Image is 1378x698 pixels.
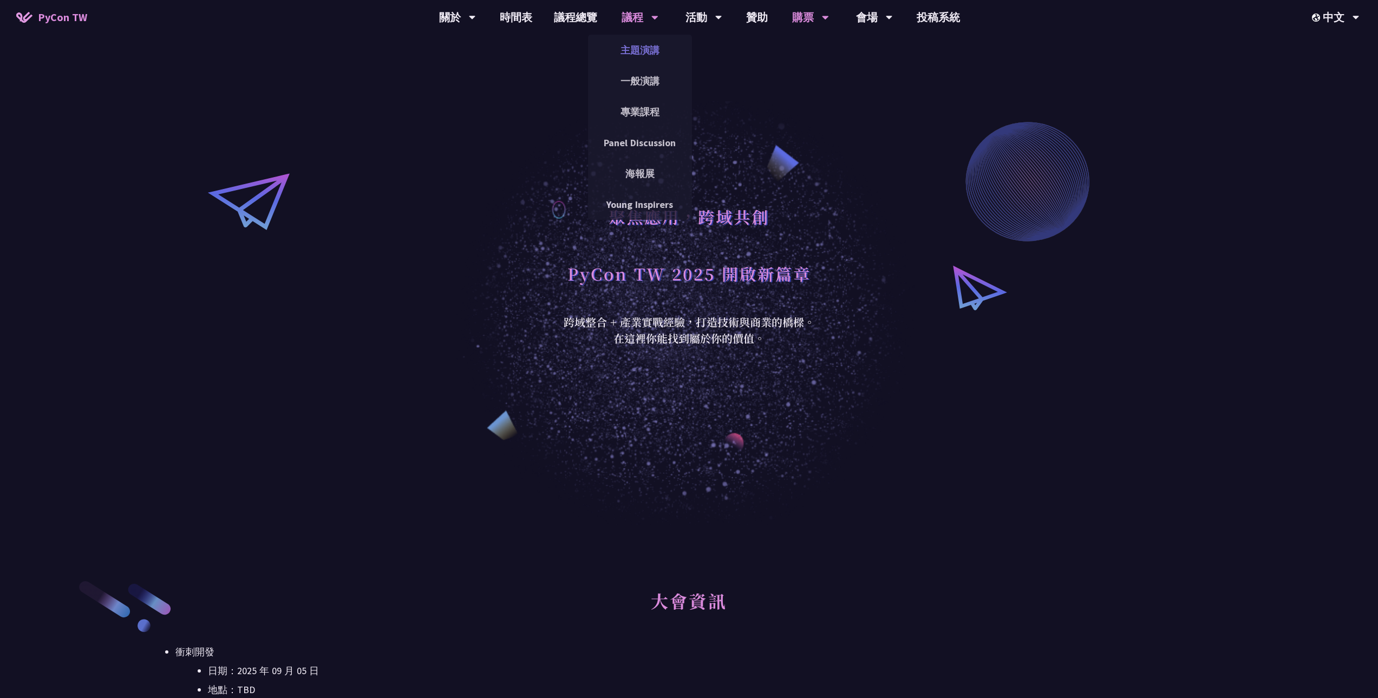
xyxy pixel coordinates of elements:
[567,257,811,290] h1: PyCon TW 2025 開啟新篇章
[208,682,1203,698] li: 地點：TBD
[16,12,32,23] img: Home icon of PyCon TW 2025
[5,4,98,31] a: PyCon TW
[557,314,822,347] div: 跨域整合 + 產業實戰經驗，打造技術與商業的橋樑。 在這裡你能找到屬於你的價值。
[208,663,1203,679] li: 日期：2025 年 09 月 05 日
[588,130,692,155] a: Panel Discussion
[1312,14,1323,22] img: Locale Icon
[588,37,692,63] a: 主題演講
[588,161,692,186] a: 海報展
[588,192,692,217] a: Young Inspirers
[588,99,692,125] a: 專業課程
[175,579,1203,638] h2: 大會資訊
[588,68,692,94] a: 一般演講
[175,644,1203,698] li: 衝刺開發
[38,9,87,25] span: PyCon TW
